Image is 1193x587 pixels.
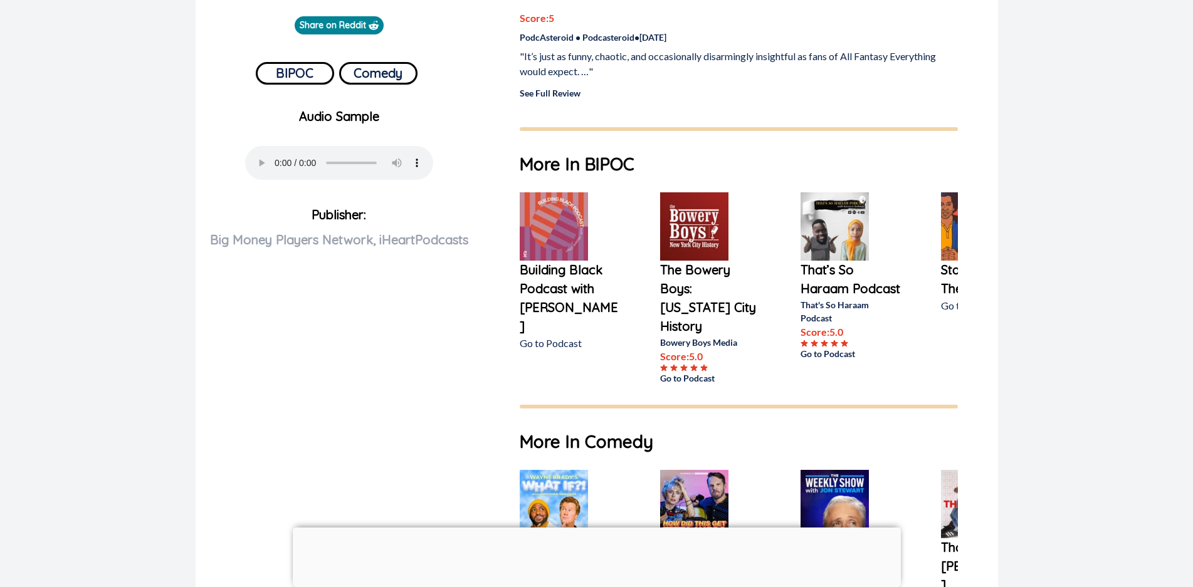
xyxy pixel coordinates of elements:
[293,527,901,584] iframe: Advertisement
[206,107,473,126] p: Audio Sample
[339,57,418,85] a: Comedy
[520,261,620,336] a: Building Black Podcast with [PERSON_NAME]
[520,88,581,98] a: See Full Review
[520,49,958,79] p: "It’s just as funny, chaotic, and occasionally disarmingly insightful as fans of All Fantasy Ever...
[801,298,901,325] p: That's So Haraam Podcast
[660,371,760,385] a: Go to Podcast
[210,232,468,247] span: Big Money Players Network, iHeartPodcasts
[520,470,588,538] img: Wayne Brady's What If?! with Jonathan Mangum
[941,298,1041,313] p: Go to Podcast
[801,347,901,360] a: Go to Podcast
[801,470,869,538] img: The Weekly Show with Jon Stewart
[520,11,958,26] p: Score: 5
[295,16,384,34] a: Share on Reddit
[256,62,334,85] button: BIPOC
[660,261,760,336] a: The Bowery Boys: [US_STATE] City History
[206,202,473,293] p: Publisher:
[801,325,901,340] p: Score: 5.0
[941,261,1041,298] a: Started From The Bottom
[245,146,433,180] audio: Your browser does not support the audio element
[520,151,958,177] h1: More In BIPOC
[941,470,1009,538] img: Thanks Dad with Ego Nwodim
[941,192,1009,261] img: Started From The Bottom
[520,336,620,351] p: Go to Podcast
[660,336,760,349] p: Bowery Boys Media
[801,192,869,261] img: That’s So Haraam Podcast
[520,429,958,455] h1: More In Comedy
[256,57,334,85] a: BIPOC
[339,62,418,85] button: Comedy
[660,349,760,364] p: Score: 5.0
[801,261,901,298] a: That’s So Haraam Podcast
[660,192,728,261] img: The Bowery Boys: New York City History
[520,192,588,261] img: Building Black Podcast with Hauwa Otori
[520,31,958,44] p: PodcAsteroid • Podcasteroid • [DATE]
[660,470,728,538] img: How Did This Get Played?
